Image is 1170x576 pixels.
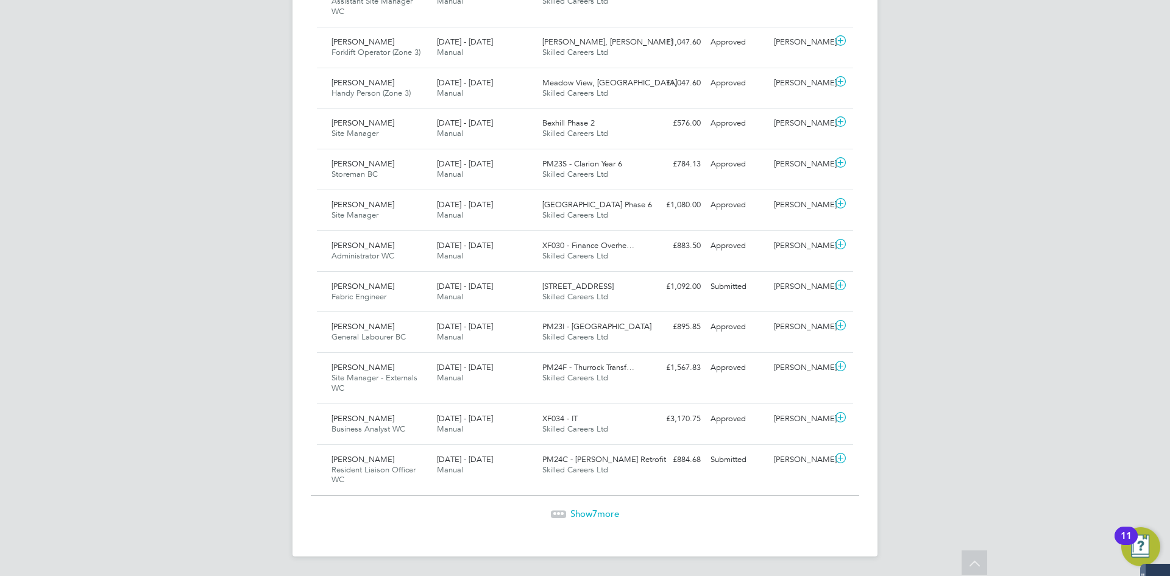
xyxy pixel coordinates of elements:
[769,358,832,378] div: [PERSON_NAME]
[642,195,706,215] div: £1,080.00
[542,251,608,261] span: Skilled Careers Ltd
[542,37,673,47] span: [PERSON_NAME], [PERSON_NAME]
[706,450,769,470] div: Submitted
[437,464,463,475] span: Manual
[437,291,463,302] span: Manual
[542,210,608,220] span: Skilled Careers Ltd
[769,277,832,297] div: [PERSON_NAME]
[331,77,394,88] span: [PERSON_NAME]
[642,154,706,174] div: £784.13
[331,199,394,210] span: [PERSON_NAME]
[331,332,406,342] span: General Labourer BC
[331,413,394,424] span: [PERSON_NAME]
[437,47,463,57] span: Manual
[769,73,832,93] div: [PERSON_NAME]
[706,154,769,174] div: Approved
[331,372,417,393] span: Site Manager - Externals WC
[331,321,394,332] span: [PERSON_NAME]
[437,424,463,434] span: Manual
[542,158,622,169] span: PM23S - Clarion Year 6
[706,317,769,337] div: Approved
[642,32,706,52] div: £1,047.60
[331,158,394,169] span: [PERSON_NAME]
[769,236,832,256] div: [PERSON_NAME]
[706,113,769,133] div: Approved
[542,240,634,251] span: XF030 - Finance Overhe…
[769,32,832,52] div: [PERSON_NAME]
[331,128,378,138] span: Site Manager
[331,424,405,434] span: Business Analyst WC
[331,118,394,128] span: [PERSON_NAME]
[642,450,706,470] div: £884.68
[769,450,832,470] div: [PERSON_NAME]
[642,317,706,337] div: £895.85
[437,158,493,169] span: [DATE] - [DATE]
[437,281,493,291] span: [DATE] - [DATE]
[437,413,493,424] span: [DATE] - [DATE]
[706,409,769,429] div: Approved
[437,251,463,261] span: Manual
[570,508,619,519] span: Show more
[331,281,394,291] span: [PERSON_NAME]
[706,32,769,52] div: Approved
[769,113,832,133] div: [PERSON_NAME]
[706,236,769,256] div: Approved
[437,37,493,47] span: [DATE] - [DATE]
[437,118,493,128] span: [DATE] - [DATE]
[542,281,614,291] span: [STREET_ADDRESS]
[331,37,394,47] span: [PERSON_NAME]
[769,317,832,337] div: [PERSON_NAME]
[642,277,706,297] div: £1,092.00
[331,210,378,220] span: Site Manager
[542,454,666,464] span: PM24C - [PERSON_NAME] Retrofit
[542,413,578,424] span: XF034 - IT
[542,362,634,372] span: PM24F - Thurrock Transf…
[331,464,416,485] span: Resident Liaison Officer WC
[542,88,608,98] span: Skilled Careers Ltd
[437,321,493,332] span: [DATE] - [DATE]
[331,240,394,251] span: [PERSON_NAME]
[437,88,463,98] span: Manual
[542,118,595,128] span: Bexhill Phase 2
[437,210,463,220] span: Manual
[769,195,832,215] div: [PERSON_NAME]
[437,199,493,210] span: [DATE] - [DATE]
[331,169,378,179] span: Storeman BC
[642,73,706,93] div: £1,047.60
[706,358,769,378] div: Approved
[642,409,706,429] div: £3,170.75
[1121,536,1132,552] div: 11
[331,47,420,57] span: Forklift Operator (Zone 3)
[1121,527,1160,566] button: Open Resource Center, 11 new notifications
[542,199,652,210] span: [GEOGRAPHIC_DATA] Phase 6
[542,464,608,475] span: Skilled Careers Ltd
[542,169,608,179] span: Skilled Careers Ltd
[331,251,394,261] span: Administrator WC
[542,424,608,434] span: Skilled Careers Ltd
[542,372,608,383] span: Skilled Careers Ltd
[642,236,706,256] div: £883.50
[437,362,493,372] span: [DATE] - [DATE]
[542,321,651,332] span: PM23I - [GEOGRAPHIC_DATA]
[542,128,608,138] span: Skilled Careers Ltd
[437,372,463,383] span: Manual
[437,454,493,464] span: [DATE] - [DATE]
[642,358,706,378] div: £1,567.83
[331,88,411,98] span: Handy Person (Zone 3)
[706,277,769,297] div: Submitted
[542,77,685,88] span: Meadow View, [GEOGRAPHIC_DATA]…
[706,195,769,215] div: Approved
[437,169,463,179] span: Manual
[542,47,608,57] span: Skilled Careers Ltd
[331,291,386,302] span: Fabric Engineer
[437,128,463,138] span: Manual
[437,240,493,251] span: [DATE] - [DATE]
[331,362,394,372] span: [PERSON_NAME]
[542,332,608,342] span: Skilled Careers Ltd
[769,154,832,174] div: [PERSON_NAME]
[642,113,706,133] div: £576.00
[542,291,608,302] span: Skilled Careers Ltd
[706,73,769,93] div: Approved
[437,332,463,342] span: Manual
[769,409,832,429] div: [PERSON_NAME]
